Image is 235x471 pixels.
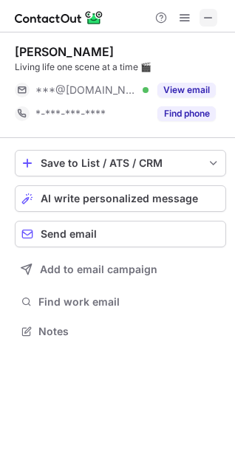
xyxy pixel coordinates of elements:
img: ContactOut v5.3.10 [15,9,103,27]
button: Send email [15,221,226,247]
span: Add to email campaign [40,264,157,275]
button: AI write personalized message [15,185,226,212]
button: Find work email [15,292,226,312]
button: save-profile-one-click [15,150,226,176]
span: AI write personalized message [41,193,198,204]
button: Reveal Button [157,83,216,97]
button: Add to email campaign [15,256,226,283]
span: Notes [38,325,220,338]
div: Save to List / ATS / CRM [41,157,200,169]
span: ***@[DOMAIN_NAME] [35,83,137,97]
span: Send email [41,228,97,240]
div: [PERSON_NAME] [15,44,114,59]
button: Notes [15,321,226,342]
button: Reveal Button [157,106,216,121]
span: Find work email [38,295,220,309]
div: Living life one scene at a time 🎬 [15,61,226,74]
